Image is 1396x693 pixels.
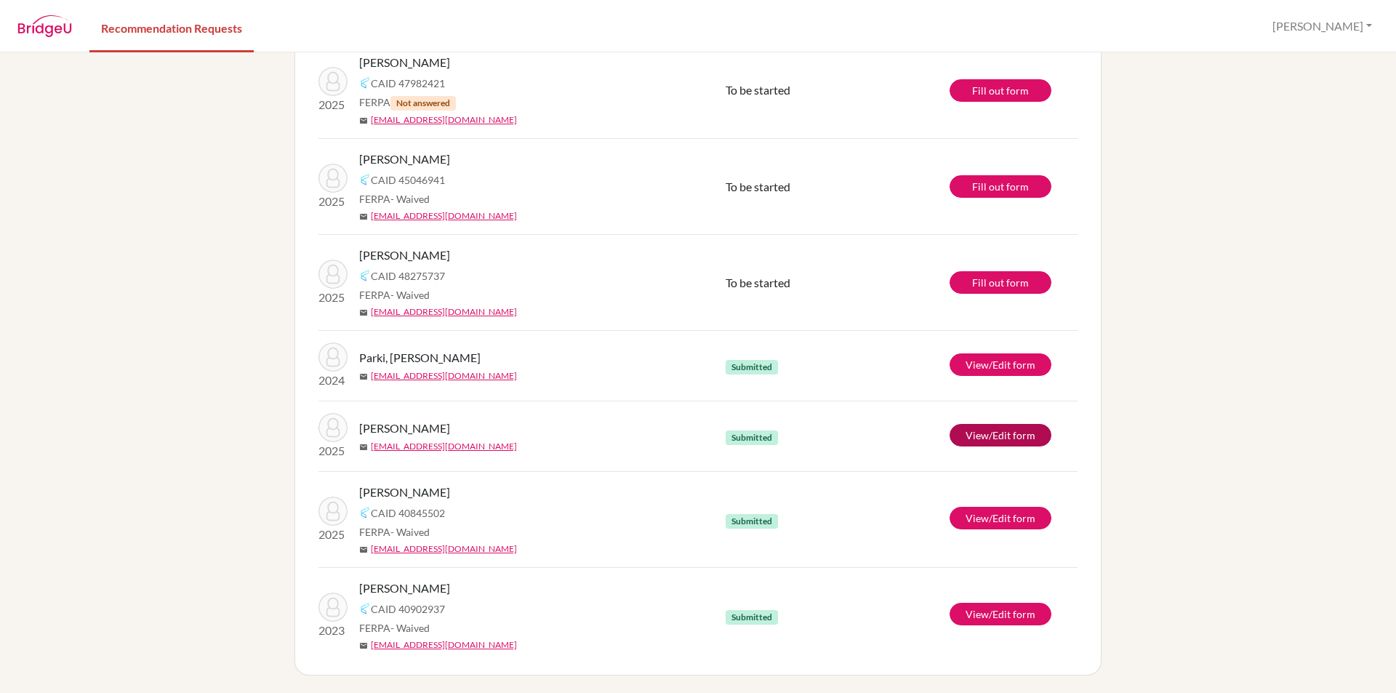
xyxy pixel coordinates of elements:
a: [EMAIL_ADDRESS][DOMAIN_NAME] [371,369,517,382]
span: CAID 40902937 [371,601,445,617]
span: To be started [726,276,790,289]
span: CAID 48275737 [371,268,445,284]
span: Submitted [726,360,778,374]
a: Recommendation Requests [89,2,254,52]
span: mail [359,641,368,650]
span: FERPA [359,191,430,207]
span: [PERSON_NAME] [359,247,450,264]
span: FERPA [359,287,430,303]
img: Common App logo [359,77,371,89]
img: Rawal, Devaki [318,593,348,622]
a: Fill out form [950,79,1051,102]
a: [EMAIL_ADDRESS][DOMAIN_NAME] [371,440,517,453]
a: [EMAIL_ADDRESS][DOMAIN_NAME] [371,542,517,556]
span: [PERSON_NAME] [359,580,450,597]
span: Submitted [726,430,778,445]
img: Raut, Teju [318,67,348,96]
span: mail [359,443,368,452]
p: 2025 [318,96,348,113]
span: Not answered [390,96,456,111]
span: To be started [726,83,790,97]
img: Common App logo [359,174,371,185]
img: Satyal, Shabdi [318,497,348,526]
span: mail [359,308,368,317]
a: [EMAIL_ADDRESS][DOMAIN_NAME] [371,209,517,223]
span: - Waived [390,289,430,301]
a: View/Edit form [950,424,1051,446]
span: FERPA [359,620,430,636]
span: - Waived [390,622,430,634]
span: - Waived [390,193,430,205]
span: FERPA [359,524,430,540]
span: mail [359,545,368,554]
p: 2025 [318,526,348,543]
a: View/Edit form [950,603,1051,625]
p: 2024 [318,372,348,389]
span: CAID 45046941 [371,172,445,188]
p: 2025 [318,289,348,306]
a: Fill out form [950,271,1051,294]
span: [PERSON_NAME] [359,151,450,168]
img: BridgeU logo [17,15,72,37]
img: Bhusal, Swastik [318,413,348,442]
img: Bhandari, Pratik [318,260,348,289]
img: Parki, Sangita [318,343,348,372]
span: To be started [726,180,790,193]
p: 2025 [318,442,348,460]
span: Submitted [726,514,778,529]
img: Common App logo [359,603,371,614]
span: FERPA [359,95,456,111]
p: 2023 [318,622,348,639]
a: Fill out form [950,175,1051,198]
span: mail [359,372,368,381]
span: [PERSON_NAME] [359,420,450,437]
a: [EMAIL_ADDRESS][DOMAIN_NAME] [371,113,517,127]
span: Submitted [726,610,778,625]
span: [PERSON_NAME] [359,484,450,501]
a: View/Edit form [950,507,1051,529]
a: [EMAIL_ADDRESS][DOMAIN_NAME] [371,305,517,319]
img: Acharya, Samir [318,164,348,193]
p: 2025 [318,193,348,210]
span: CAID 40845502 [371,505,445,521]
img: Common App logo [359,507,371,518]
span: - Waived [390,526,430,538]
a: View/Edit form [950,353,1051,376]
span: Parki, [PERSON_NAME] [359,349,481,366]
span: [PERSON_NAME] [359,54,450,71]
img: Common App logo [359,270,371,281]
span: mail [359,212,368,221]
button: [PERSON_NAME] [1266,12,1379,40]
span: mail [359,116,368,125]
a: [EMAIL_ADDRESS][DOMAIN_NAME] [371,638,517,652]
span: CAID 47982421 [371,76,445,91]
